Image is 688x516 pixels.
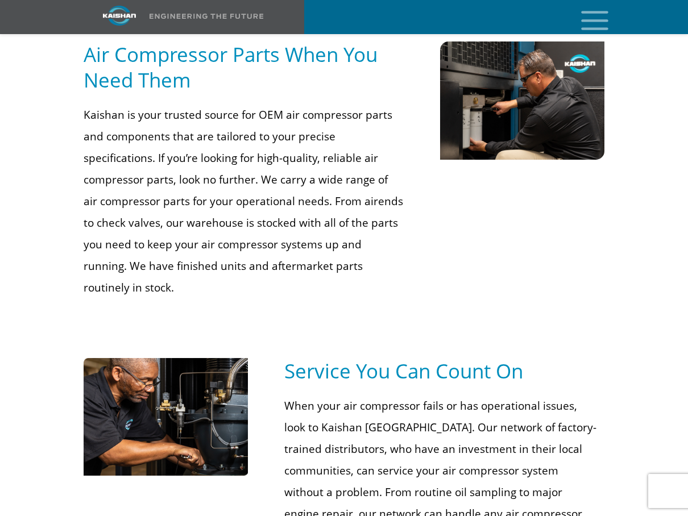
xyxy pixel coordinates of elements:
a: mobile menu [577,7,596,27]
img: kaishan logo [77,6,162,26]
h5: Air Compressor Parts When You Need Them [84,41,404,93]
img: service [84,358,248,476]
h5: Service You Can Count On [284,358,604,384]
img: Engineering the future [150,14,263,19]
p: Kaishan is your trusted source for OEM air compressor parts and components that are tailored to y... [84,104,404,298]
img: kaishan employee [440,41,605,160]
